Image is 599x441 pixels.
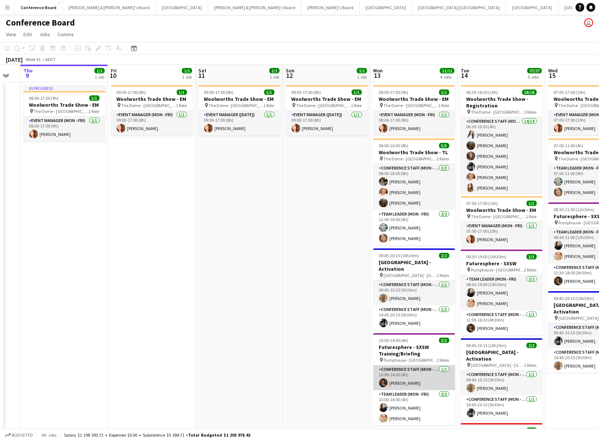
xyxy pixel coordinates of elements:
div: 09:00-17:00 (8h)1/1Woolworths Trade Show - EM The Dome - [GEOGRAPHIC_DATA]1 RoleEvent Manager (Mo... [111,85,193,136]
span: 27/27 [527,68,542,73]
span: The Dome - [GEOGRAPHIC_DATA] [121,103,176,108]
span: 08:00-17:00 (9h) [379,90,409,95]
span: 1 Role [89,109,100,114]
span: 1 Role [176,103,187,108]
h3: Woolworths Trade Show - EM [198,96,280,102]
span: The Dome - [GEOGRAPHIC_DATA] [384,156,437,161]
span: Week 41 [24,57,42,62]
app-card-role: Conference Staff (Mon - Fri)1/114:45-20:15 (5h30m)[PERSON_NAME] [373,305,455,330]
app-job-card: 09:00-17:00 (8h)1/1Woolworths Trade Show - EM The Dome - [GEOGRAPHIC_DATA]1 RoleEvent Manager ([D... [198,85,280,136]
span: 9 [22,71,33,80]
span: 08:00-17:00 (9h) [29,95,59,101]
app-card-role: Team Leader (Mon - Fri)2/210:00-14:00 (4h)[PERSON_NAME][PERSON_NAME] [373,390,455,426]
span: View [6,31,16,38]
span: 06:30-16:30 (10h) [467,90,498,95]
div: 1 Job [95,74,104,80]
span: 1/1 [269,68,280,73]
span: 09:00-17:00 (8h) [292,90,321,95]
div: In progress08:00-17:00 (9h)1/1Woolworths Trade Show - EM The Dome - [GEOGRAPHIC_DATA]1 RoleEvent ... [23,85,105,141]
app-card-role: Conference Staff (Mon - Fri)1/112:00-16:30 (4h30m)[PERSON_NAME] [461,311,543,335]
span: 1/1 [439,90,449,95]
span: 15 [547,71,558,80]
span: 1 Role [264,103,274,108]
h3: Woolworths Trade Show - EM [111,96,193,102]
span: 1/1 [264,90,274,95]
app-card-role: Event Manager (Mon - Fri)1/108:00-17:00 (9h)[PERSON_NAME] [373,111,455,136]
span: 2 Roles [524,362,537,368]
app-job-card: 07:00-17:00 (10h)1/1Woolworths Trade Show - EM The Dome - [GEOGRAPHIC_DATA]1 RoleEvent Manager (M... [461,196,543,247]
span: 18/18 [522,90,537,95]
div: 4 Jobs [440,74,454,80]
app-card-role: Event Manager ([DATE])1/109:00-17:00 (8h)[PERSON_NAME] [198,111,280,136]
span: 2/2 [439,253,449,258]
app-card-role: Event Manager (Mon - Fri)1/109:00-17:00 (8h)[PERSON_NAME] [111,111,193,136]
app-card-role: Event Manager (Mon - Fri)1/108:00-17:00 (9h)[PERSON_NAME] [23,117,105,141]
h3: Woolworths Trade Show - EM [461,207,543,213]
span: The Dome - [GEOGRAPHIC_DATA] [209,103,264,108]
span: [GEOGRAPHIC_DATA] - [GEOGRAPHIC_DATA] [384,273,437,278]
button: [GEOGRAPHIC_DATA]/[GEOGRAPHIC_DATA] [412,0,506,15]
span: 07:00-17:00 (10h) [554,90,586,95]
span: 11 [197,71,206,80]
button: [PERSON_NAME]'s Board [302,0,360,15]
a: Jobs [36,30,53,39]
span: Thu [23,67,33,74]
span: 1/1 [527,201,537,206]
span: 2 Roles [437,156,449,161]
span: 1 Role [526,214,537,219]
app-job-card: 09:45-20:15 (10h30m)2/2[GEOGRAPHIC_DATA] - Activation [GEOGRAPHIC_DATA] - [GEOGRAPHIC_DATA]2 Role... [461,338,543,420]
span: 09:45-20:15 (10h30m) [467,343,507,348]
span: The Dome - [GEOGRAPHIC_DATA] [384,103,439,108]
button: [GEOGRAPHIC_DATA] [506,0,558,15]
span: 1/1 [94,68,105,73]
h3: Woolworths Trade Show - TL [373,149,455,156]
h3: [GEOGRAPHIC_DATA] - Activation [373,259,455,272]
span: 09:45-20:15 (10h30m) [379,253,419,258]
span: 07:00-11:00 (4h) [554,143,584,148]
h3: Woolworths Trade Show - EM [286,96,368,102]
div: 08:00-16:00 (8h)5/5Woolworths Trade Show - TL The Dome - [GEOGRAPHIC_DATA]2 RolesConference Staff... [373,138,455,246]
span: Pumphouse - [GEOGRAPHIC_DATA] [384,357,437,363]
a: View [3,30,19,39]
span: 13 [372,71,383,80]
app-job-card: 10:00-14:00 (4h)3/3Futuresphere - SXSW Training/Briefing Pumphouse - [GEOGRAPHIC_DATA]2 RolesConf... [373,333,455,426]
span: 1/1 [89,95,100,101]
span: 08:00-16:00 (8h) [379,143,409,148]
div: [DATE] [6,56,23,63]
span: 09:45-20:15 (10h30m) [554,296,594,301]
span: 10:00-14:00 (4h) [379,338,409,343]
span: 08:30-21:00 (12h30m) [554,207,594,212]
span: 09:00-17:00 (8h) [117,90,146,95]
span: Pumphouse - [GEOGRAPHIC_DATA] [471,267,524,273]
button: Conference Board [15,0,63,15]
app-card-role: Conference Staff (Mon - Fri)1/114:45-20:15 (5h30m)[PERSON_NAME] [461,395,543,420]
button: Budgeted [4,431,34,439]
span: 16:00-22:00 (6h) [467,427,496,433]
h3: Futuresphere - SXSW Training/Briefing [373,344,455,357]
app-job-card: 06:30-16:30 (10h)18/18Woolworths Trade Show - Registration The Dome - [GEOGRAPHIC_DATA]3 RolesCon... [461,85,543,193]
span: 09:00-17:00 (8h) [204,90,234,95]
div: 5 Jobs [528,74,542,80]
a: Edit [20,30,35,39]
span: 3/3 [527,427,537,433]
span: 11/11 [440,68,454,73]
span: Wed [548,67,558,74]
app-card-role: Conference Staff (Mon - Fri)1/110:00-14:00 (4h)[PERSON_NAME] [373,365,455,390]
span: 1/1 [357,68,367,73]
div: 08:00-17:00 (9h)1/1Woolworths Trade Show - EM The Dome - [GEOGRAPHIC_DATA]1 RoleEvent Manager (Mo... [373,85,455,136]
span: The Dome - [GEOGRAPHIC_DATA] [296,103,351,108]
span: Mon [373,67,383,74]
app-job-card: 09:00-17:00 (8h)1/1Woolworths Trade Show - EM The Dome - [GEOGRAPHIC_DATA]1 RoleEvent Manager ([D... [286,85,368,136]
h3: Woolworths Trade Show - Registration [461,96,543,109]
span: 14 [460,71,469,80]
h3: Woolworths Trade Show - EM [23,102,105,108]
span: Jobs [39,31,50,38]
span: 07:00-17:00 (10h) [467,201,498,206]
app-card-role: Team Leader (Mon - Fri)2/208:30-19:00 (10h30m)[PERSON_NAME][PERSON_NAME] [461,275,543,311]
span: Sat [198,67,206,74]
div: In progress [23,85,105,91]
